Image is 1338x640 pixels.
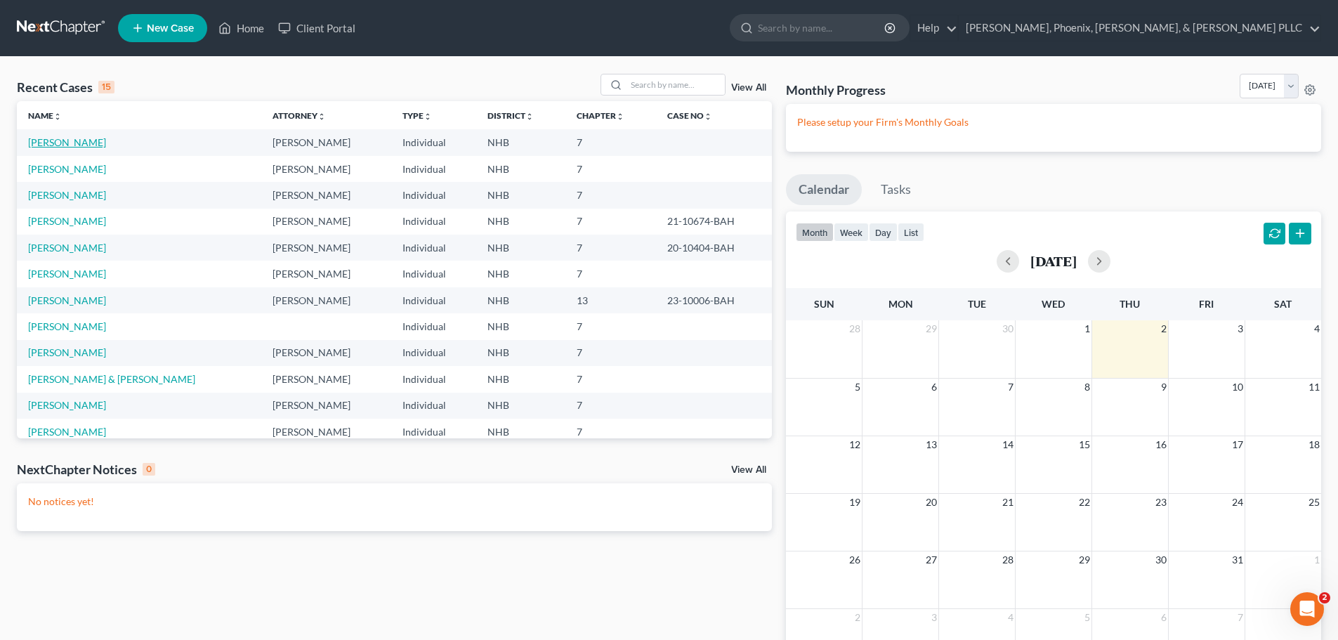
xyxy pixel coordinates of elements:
[656,287,772,313] td: 23-10006-BAH
[1006,609,1015,626] span: 4
[28,215,106,227] a: [PERSON_NAME]
[476,261,565,287] td: NHB
[667,110,712,121] a: Case Nounfold_more
[261,366,391,392] td: [PERSON_NAME]
[1083,379,1091,396] span: 8
[476,182,565,208] td: NHB
[487,110,534,121] a: Districtunfold_more
[1199,298,1214,310] span: Fri
[924,320,938,337] span: 29
[1154,551,1168,568] span: 30
[261,235,391,261] td: [PERSON_NAME]
[476,340,565,366] td: NHB
[848,494,862,511] span: 19
[731,83,766,93] a: View All
[565,156,656,182] td: 7
[28,346,106,358] a: [PERSON_NAME]
[565,340,656,366] td: 7
[391,313,476,339] td: Individual
[476,419,565,445] td: NHB
[848,320,862,337] span: 28
[261,340,391,366] td: [PERSON_NAME]
[261,419,391,445] td: [PERSON_NAME]
[796,223,834,242] button: month
[147,23,194,34] span: New Case
[1236,320,1245,337] span: 3
[261,182,391,208] td: [PERSON_NAME]
[28,426,106,438] a: [PERSON_NAME]
[28,136,106,148] a: [PERSON_NAME]
[17,461,155,478] div: NextChapter Notices
[476,156,565,182] td: NHB
[1077,494,1091,511] span: 22
[98,81,114,93] div: 15
[786,174,862,205] a: Calendar
[1083,320,1091,337] span: 1
[565,419,656,445] td: 7
[391,156,476,182] td: Individual
[1160,609,1168,626] span: 6
[1160,320,1168,337] span: 2
[627,74,725,95] input: Search by name...
[261,393,391,419] td: [PERSON_NAME]
[1001,551,1015,568] span: 28
[924,436,938,453] span: 13
[261,261,391,287] td: [PERSON_NAME]
[28,320,106,332] a: [PERSON_NAME]
[1319,592,1330,603] span: 2
[391,209,476,235] td: Individual
[28,268,106,280] a: [PERSON_NAME]
[814,298,834,310] span: Sun
[17,79,114,96] div: Recent Cases
[1307,436,1321,453] span: 18
[565,366,656,392] td: 7
[848,436,862,453] span: 12
[1042,298,1065,310] span: Wed
[930,379,938,396] span: 6
[1077,551,1091,568] span: 29
[28,110,62,121] a: Nameunfold_more
[476,366,565,392] td: NHB
[1236,609,1245,626] span: 7
[565,313,656,339] td: 7
[868,174,924,205] a: Tasks
[476,313,565,339] td: NHB
[853,379,862,396] span: 5
[910,15,957,41] a: Help
[261,129,391,155] td: [PERSON_NAME]
[391,419,476,445] td: Individual
[1307,379,1321,396] span: 11
[476,287,565,313] td: NHB
[1154,436,1168,453] span: 16
[143,463,155,476] div: 0
[261,209,391,235] td: [PERSON_NAME]
[565,393,656,419] td: 7
[391,235,476,261] td: Individual
[476,235,565,261] td: NHB
[1006,379,1015,396] span: 7
[959,15,1320,41] a: [PERSON_NAME], Phoenix, [PERSON_NAME], & [PERSON_NAME] PLLC
[271,15,362,41] a: Client Portal
[391,182,476,208] td: Individual
[28,242,106,254] a: [PERSON_NAME]
[853,609,862,626] span: 2
[476,209,565,235] td: NHB
[1160,379,1168,396] span: 9
[476,129,565,155] td: NHB
[28,373,195,385] a: [PERSON_NAME] & [PERSON_NAME]
[565,129,656,155] td: 7
[391,366,476,392] td: Individual
[834,223,869,242] button: week
[656,235,772,261] td: 20-10404-BAH
[211,15,271,41] a: Home
[317,112,326,121] i: unfold_more
[924,494,938,511] span: 20
[1231,436,1245,453] span: 17
[28,189,106,201] a: [PERSON_NAME]
[924,551,938,568] span: 27
[1274,298,1292,310] span: Sat
[1077,436,1091,453] span: 15
[261,287,391,313] td: [PERSON_NAME]
[1001,494,1015,511] span: 21
[402,110,432,121] a: Typeunfold_more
